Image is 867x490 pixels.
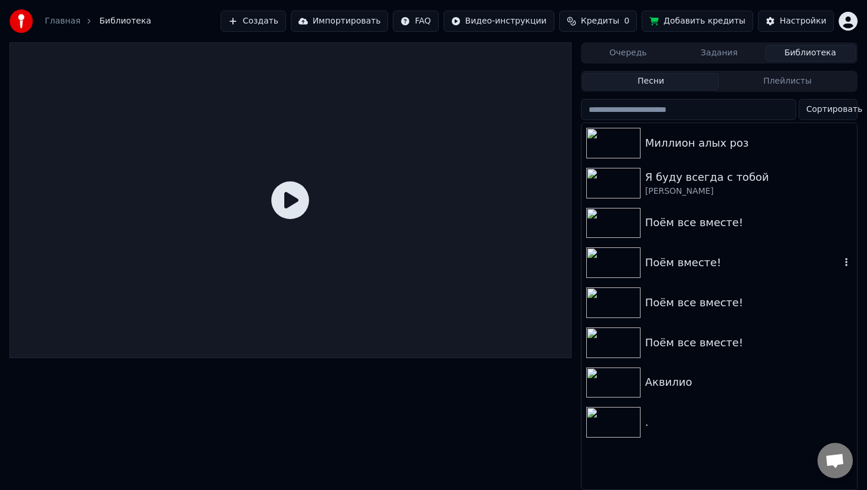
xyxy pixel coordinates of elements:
button: Песни [583,73,720,90]
div: Поём все вместе! [645,294,852,311]
button: Кредиты0 [559,11,637,32]
button: FAQ [393,11,438,32]
span: Библиотека [99,15,151,27]
button: Очередь [583,45,674,62]
div: Открытый чат [817,443,853,478]
img: youka [9,9,33,33]
button: Задания [674,45,764,62]
button: Плейлисты [719,73,856,90]
div: Аквилио [645,374,852,390]
div: Поём все вместе! [645,214,852,231]
div: Поём вместе! [645,254,840,271]
nav: breadcrumb [45,15,151,27]
span: 0 [624,15,629,27]
button: Создать [221,11,285,32]
button: Добавить кредиты [642,11,753,32]
div: Я буду всегда с тобой [645,169,852,186]
span: Кредиты [581,15,619,27]
a: Главная [45,15,80,27]
button: Настройки [758,11,834,32]
div: Миллион алых роз [645,135,852,151]
div: . [645,414,852,431]
div: [PERSON_NAME] [645,186,852,197]
button: Библиотека [765,45,856,62]
button: Импортировать [291,11,389,32]
span: Сортировать [806,104,862,115]
div: Поём все вместе! [645,335,852,351]
button: Видео-инструкции [444,11,554,32]
div: Настройки [780,15,826,27]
